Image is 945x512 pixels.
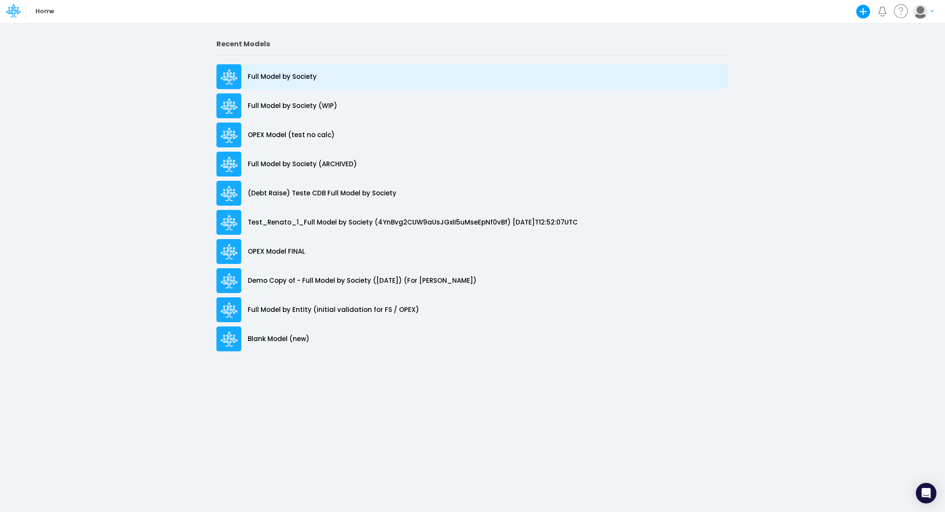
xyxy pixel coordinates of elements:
[216,40,729,48] h2: Recent Models
[248,72,317,82] p: Full Model by Society
[216,295,729,324] a: Full Model by Entity (initial validation for FS / OPEX)
[216,266,729,295] a: Demo Copy of - Full Model by Society ([DATE]) (For [PERSON_NAME])
[248,334,309,344] p: Blank Model (new)
[248,130,335,140] p: OPEX Model (test no calc)
[248,159,357,169] p: Full Model by Society (ARCHIVED)
[216,91,729,120] a: Full Model by Society (WIP)
[216,120,729,150] a: OPEX Model (test no calc)
[877,6,887,16] a: Notifications
[248,218,578,228] p: Test_Renato_1_Full Model by Society (4YnBvg2CUW9aUsJGxII5uMseEpNf0vBf) [DATE]T12:52:07UTC
[216,208,729,237] a: Test_Renato_1_Full Model by Society (4YnBvg2CUW9aUsJGxII5uMseEpNf0vBf) [DATE]T12:52:07UTC
[248,247,305,257] p: OPEX Model FINAL
[216,324,729,353] a: Blank Model (new)
[248,189,396,198] p: (Debt Raise) Teste CDB Full Model by Society
[216,150,729,179] a: Full Model by Society (ARCHIVED)
[36,7,54,16] p: Home
[916,483,936,503] div: Open Intercom Messenger
[248,101,337,111] p: Full Model by Society (WIP)
[248,276,477,286] p: Demo Copy of - Full Model by Society ([DATE]) (For [PERSON_NAME])
[216,237,729,266] a: OPEX Model FINAL
[216,62,729,91] a: Full Model by Society
[216,179,729,208] a: (Debt Raise) Teste CDB Full Model by Society
[248,305,419,315] p: Full Model by Entity (initial validation for FS / OPEX)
